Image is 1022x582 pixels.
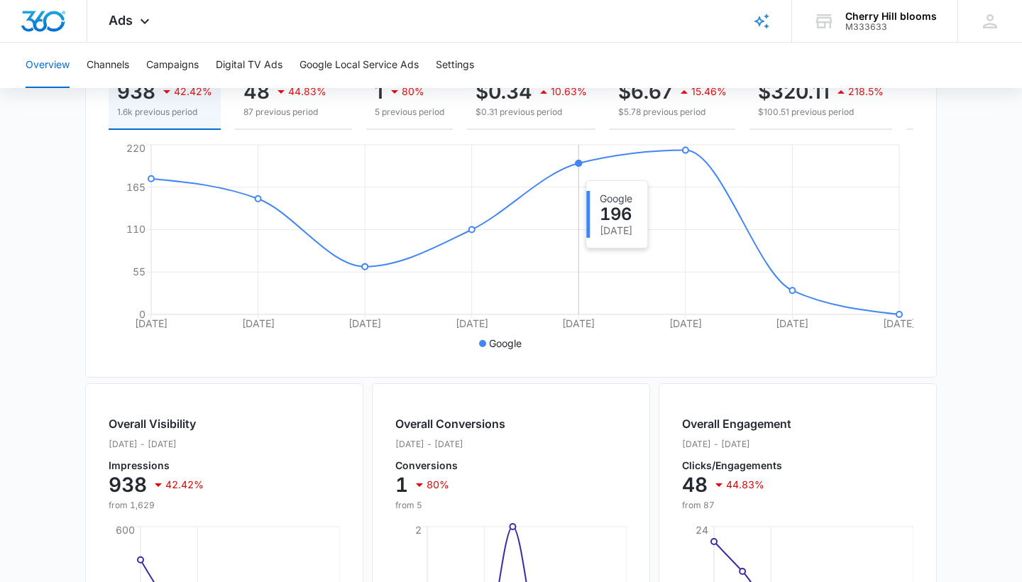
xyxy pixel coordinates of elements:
[682,415,791,432] h2: Overall Engagement
[126,223,145,235] tspan: 110
[415,524,422,536] tspan: 2
[243,80,270,103] p: 48
[126,181,145,193] tspan: 165
[109,461,204,471] p: Impressions
[489,336,522,351] p: Google
[395,438,505,451] p: [DATE] - [DATE]
[174,87,212,97] p: 42.42%
[883,317,916,329] tspan: [DATE]
[139,308,145,320] tspan: 0
[109,13,133,28] span: Ads
[216,43,282,88] button: Digital TV Ads
[375,106,444,119] p: 5 previous period
[109,473,147,496] p: 938
[117,80,155,103] p: 938
[288,87,326,97] p: 44.83%
[300,43,419,88] button: Google Local Service Ads
[395,415,505,432] h2: Overall Conversions
[165,480,204,490] p: 42.42%
[476,106,587,119] p: $0.31 previous period
[726,480,764,490] p: 44.83%
[109,438,204,451] p: [DATE] - [DATE]
[562,317,595,329] tspan: [DATE]
[682,473,708,496] p: 48
[845,22,937,32] div: account id
[682,438,791,451] p: [DATE] - [DATE]
[848,87,884,97] p: 218.5%
[135,317,167,329] tspan: [DATE]
[146,43,199,88] button: Campaigns
[691,87,727,97] p: 15.46%
[551,87,587,97] p: 10.63%
[375,80,383,103] p: 1
[395,461,505,471] p: Conversions
[117,106,212,119] p: 1.6k previous period
[126,142,145,154] tspan: 220
[476,80,532,103] p: $0.34
[133,265,145,278] tspan: 55
[682,461,791,471] p: Clicks/Engagements
[26,43,70,88] button: Overview
[427,480,449,490] p: 80%
[348,317,381,329] tspan: [DATE]
[243,106,344,119] p: 87 previous period
[109,415,204,432] h2: Overall Visibility
[618,106,727,119] p: $5.78 previous period
[618,80,673,103] p: $6.67
[109,499,204,512] p: from 1,629
[395,473,408,496] p: 1
[456,317,488,329] tspan: [DATE]
[116,524,135,536] tspan: 600
[682,499,791,512] p: from 87
[395,499,505,512] p: from 5
[402,87,424,97] p: 80%
[845,11,937,22] div: account name
[669,317,702,329] tspan: [DATE]
[242,317,275,329] tspan: [DATE]
[776,317,808,329] tspan: [DATE]
[87,43,129,88] button: Channels
[436,43,474,88] button: Settings
[696,524,708,536] tspan: 24
[758,80,830,103] p: $320.11
[758,106,884,119] p: $100.51 previous period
